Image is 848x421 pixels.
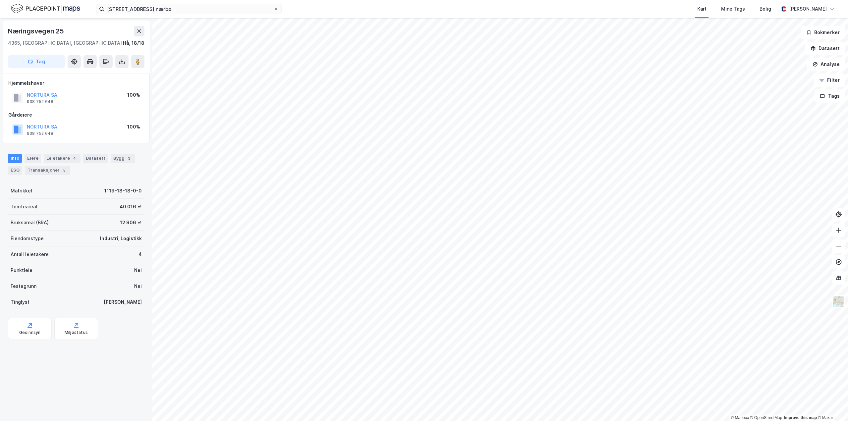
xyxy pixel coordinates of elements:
[721,5,745,13] div: Mine Tags
[11,250,49,258] div: Antall leietakere
[731,415,749,420] a: Mapbox
[11,282,36,290] div: Festegrunn
[814,74,845,87] button: Filter
[805,42,845,55] button: Datasett
[760,5,771,13] div: Bolig
[61,167,68,174] div: 5
[8,111,144,119] div: Gårdeiere
[27,99,53,104] div: 938 752 648
[83,154,108,163] div: Datasett
[815,89,845,103] button: Tags
[832,295,845,308] img: Z
[815,389,848,421] iframe: Chat Widget
[134,282,142,290] div: Nei
[127,91,140,99] div: 100%
[8,154,22,163] div: Info
[104,4,273,14] input: Søk på adresse, matrikkel, gårdeiere, leietakere eller personer
[126,155,132,162] div: 3
[44,154,80,163] div: Leietakere
[789,5,827,13] div: [PERSON_NAME]
[11,298,29,306] div: Tinglyst
[11,203,37,211] div: Tomteareal
[120,219,142,227] div: 12 906 ㎡
[807,58,845,71] button: Analyse
[71,155,78,162] div: 4
[11,219,49,227] div: Bruksareal (BRA)
[104,187,142,195] div: 1119-18-18-0-0
[8,26,65,36] div: Næringsvegen 25
[8,79,144,87] div: Hjemmelshaver
[120,203,142,211] div: 40 016 ㎡
[25,154,41,163] div: Eiere
[100,235,142,242] div: Industri, Logistikk
[104,298,142,306] div: [PERSON_NAME]
[127,123,140,131] div: 100%
[27,131,53,136] div: 938 752 648
[123,39,144,47] div: Hå, 18/18
[138,250,142,258] div: 4
[19,330,41,335] div: Geoinnsyn
[784,415,817,420] a: Improve this map
[11,187,32,195] div: Matrikkel
[11,235,44,242] div: Eiendomstype
[11,3,80,15] img: logo.f888ab2527a4732fd821a326f86c7f29.svg
[11,266,32,274] div: Punktleie
[65,330,88,335] div: Miljøstatus
[750,415,782,420] a: OpenStreetMap
[25,166,70,175] div: Transaksjoner
[8,55,65,68] button: Tag
[8,39,122,47] div: 4365, [GEOGRAPHIC_DATA], [GEOGRAPHIC_DATA]
[8,166,22,175] div: ESG
[697,5,707,13] div: Kart
[801,26,845,39] button: Bokmerker
[134,266,142,274] div: Nei
[111,154,135,163] div: Bygg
